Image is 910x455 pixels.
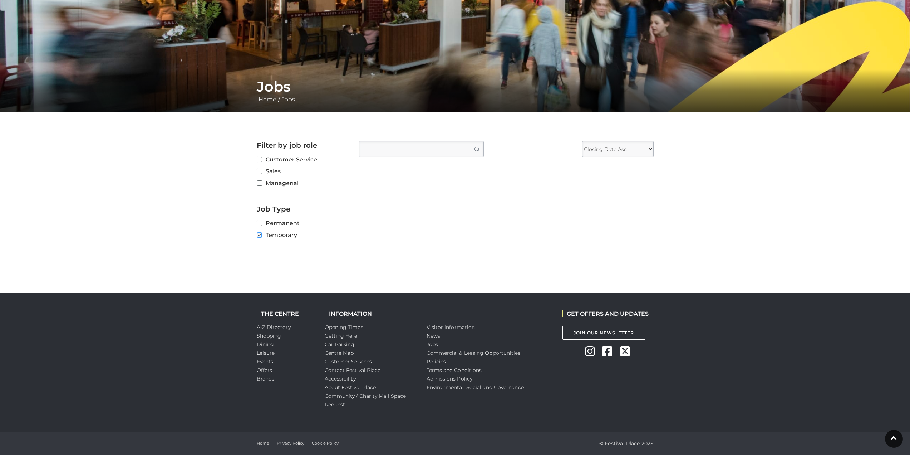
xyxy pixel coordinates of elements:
[427,376,473,382] a: Admissions Policy
[257,310,314,317] h2: THE CENTRE
[427,341,438,348] a: Jobs
[325,341,355,348] a: Car Parking
[325,358,372,365] a: Customer Services
[257,358,274,365] a: Events
[257,231,348,239] label: Temporary
[257,440,269,446] a: Home
[325,393,406,408] a: Community / Charity Mall Space Request
[277,440,304,446] a: Privacy Policy
[325,376,356,382] a: Accessibility
[312,440,339,446] a: Cookie Policy
[257,179,348,188] label: Managerial
[427,324,475,330] a: Visitor information
[251,78,659,104] div: /
[562,326,645,340] a: Join Our Newsletter
[325,310,416,317] h2: INFORMATION
[427,358,446,365] a: Policies
[257,341,274,348] a: Dining
[257,167,348,176] label: Sales
[599,439,654,448] p: © Festival Place 2025
[257,376,275,382] a: Brands
[280,96,297,103] a: Jobs
[325,324,363,330] a: Opening Times
[325,333,358,339] a: Getting Here
[427,367,482,373] a: Terms and Conditions
[427,333,440,339] a: News
[257,367,272,373] a: Offers
[257,78,654,95] h1: Jobs
[257,324,291,330] a: A-Z Directory
[325,384,376,391] a: About Festival Place
[257,333,281,339] a: Shopping
[427,384,524,391] a: Environmental, Social and Governance
[325,350,354,356] a: Centre Map
[257,96,278,103] a: Home
[562,310,649,317] h2: GET OFFERS AND UPDATES
[257,350,275,356] a: Leisure
[257,219,348,228] label: Permanent
[325,367,381,373] a: Contact Festival Place
[257,205,348,213] h2: Job Type
[257,155,348,164] label: Customer Service
[427,350,521,356] a: Commercial & Leasing Opportunities
[257,141,348,150] h2: Filter by job role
